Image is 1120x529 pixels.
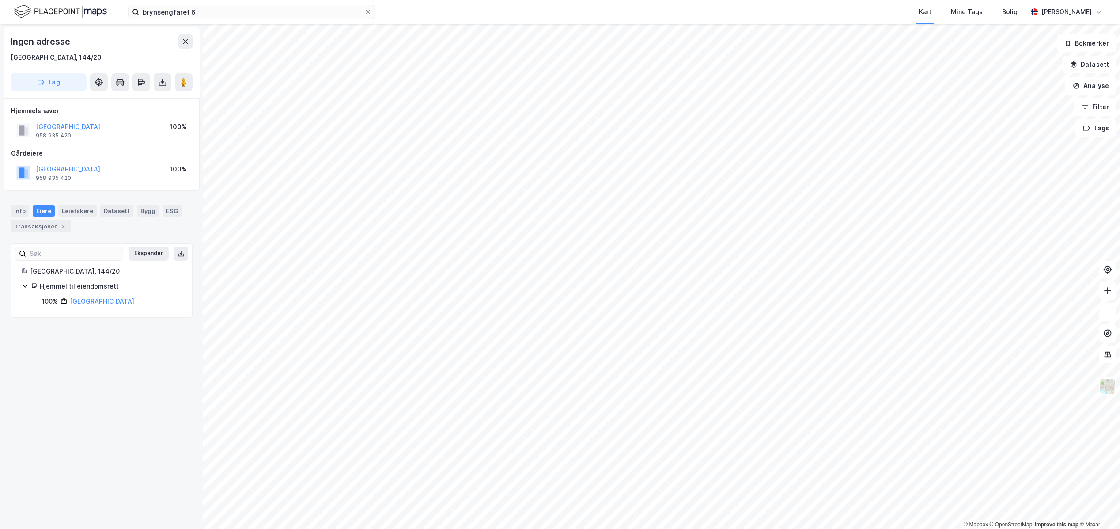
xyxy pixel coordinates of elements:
[1035,521,1078,528] a: Improve this map
[1075,119,1116,137] button: Tags
[919,7,931,17] div: Kart
[42,296,58,307] div: 100%
[139,5,364,19] input: Søk på adresse, matrikkel, gårdeiere, leietakere eller personer
[1002,7,1018,17] div: Bolig
[990,521,1033,528] a: OpenStreetMap
[170,122,187,132] div: 100%
[59,222,68,231] div: 2
[30,266,182,277] div: [GEOGRAPHIC_DATA], 144/20
[1099,378,1116,395] img: Z
[11,52,102,63] div: [GEOGRAPHIC_DATA], 144/20
[170,164,187,175] div: 100%
[36,175,71,182] div: 958 935 420
[1041,7,1092,17] div: [PERSON_NAME]
[1057,34,1116,52] button: Bokmerker
[40,281,182,292] div: Hjemmel til eiendomsrett
[58,205,97,217] div: Leietakere
[33,205,55,217] div: Eiere
[26,247,123,260] input: Søk
[70,297,134,305] a: [GEOGRAPHIC_DATA]
[1065,77,1116,95] button: Analyse
[11,205,29,217] div: Info
[163,205,182,217] div: ESG
[11,220,71,232] div: Transaksjoner
[137,205,159,217] div: Bygg
[11,148,192,159] div: Gårdeiere
[100,205,133,217] div: Datasett
[951,7,983,17] div: Mine Tags
[11,34,72,49] div: Ingen adresse
[129,247,169,261] button: Ekspander
[11,73,87,91] button: Tag
[1076,487,1120,529] iframe: Chat Widget
[11,106,192,116] div: Hjemmelshaver
[964,521,988,528] a: Mapbox
[1063,56,1116,73] button: Datasett
[14,4,107,19] img: logo.f888ab2527a4732fd821a326f86c7f29.svg
[1074,98,1116,116] button: Filter
[36,132,71,139] div: 958 935 420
